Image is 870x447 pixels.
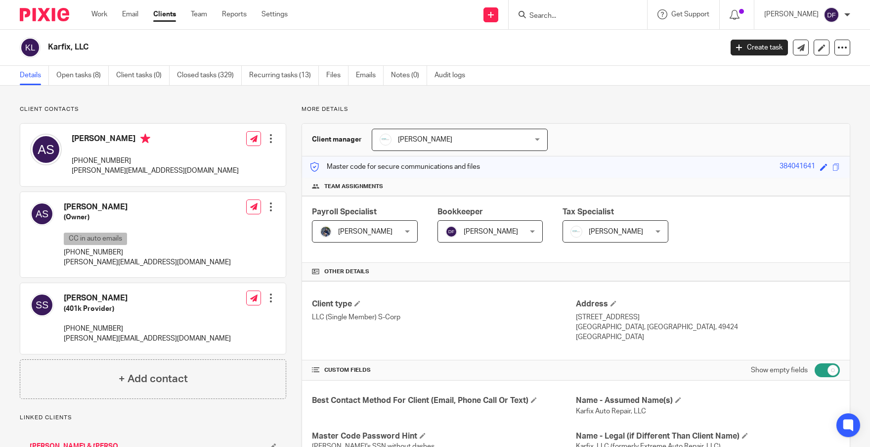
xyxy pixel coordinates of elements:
[312,396,576,406] h4: Best Contact Method For Client (Email, Phone Call Or Text)
[563,208,614,216] span: Tax Specialist
[576,396,840,406] h4: Name - Assumed Name(s)
[731,40,788,55] a: Create task
[312,366,576,374] h4: CUSTOM FIELDS
[20,414,286,422] p: Linked clients
[464,228,518,235] span: [PERSON_NAME]
[48,42,582,52] h2: Karfix, LLC
[122,9,138,19] a: Email
[64,304,231,314] h5: (401k Provider)
[326,66,348,85] a: Files
[116,66,170,85] a: Client tasks (0)
[398,136,452,143] span: [PERSON_NAME]
[780,161,815,173] div: 384041641
[261,9,288,19] a: Settings
[191,9,207,19] a: Team
[324,268,369,276] span: Other details
[72,134,239,146] h4: [PERSON_NAME]
[338,228,392,235] span: [PERSON_NAME]
[20,66,49,85] a: Details
[30,293,54,317] img: svg%3E
[391,66,427,85] a: Notes (0)
[576,312,840,322] p: [STREET_ADDRESS]
[56,66,109,85] a: Open tasks (8)
[576,332,840,342] p: [GEOGRAPHIC_DATA]
[312,431,576,442] h4: Master Code Password Hint
[140,134,150,144] i: Primary
[312,208,377,216] span: Payroll Specialist
[72,166,239,176] p: [PERSON_NAME][EMAIL_ADDRESS][DOMAIN_NAME]
[64,212,231,222] h5: (Owner)
[312,135,362,145] h3: Client manager
[64,248,231,257] p: [PHONE_NUMBER]
[177,66,242,85] a: Closed tasks (329)
[356,66,384,85] a: Emails
[671,11,709,18] span: Get Support
[576,322,840,332] p: [GEOGRAPHIC_DATA], [GEOGRAPHIC_DATA], 49424
[153,9,176,19] a: Clients
[380,134,391,146] img: _Logo.png
[64,324,231,334] p: [PHONE_NUMBER]
[312,312,576,322] p: LLC (Single Member) S-Corp
[528,12,617,21] input: Search
[222,9,247,19] a: Reports
[119,371,188,387] h4: + Add contact
[302,105,850,113] p: More details
[570,226,582,238] img: _Logo.png
[64,293,231,303] h4: [PERSON_NAME]
[576,299,840,309] h4: Address
[437,208,483,216] span: Bookkeeper
[72,156,239,166] p: [PHONE_NUMBER]
[64,233,127,245] p: CC in auto emails
[249,66,319,85] a: Recurring tasks (13)
[576,431,840,442] h4: Name - Legal (if Different Than Client Name)
[445,226,457,238] img: svg%3E
[589,228,643,235] span: [PERSON_NAME]
[64,202,231,212] h4: [PERSON_NAME]
[435,66,473,85] a: Audit logs
[91,9,107,19] a: Work
[576,408,646,415] span: Karfix Auto Repair, LLC
[751,365,808,375] label: Show empty fields
[30,202,54,226] img: svg%3E
[764,9,819,19] p: [PERSON_NAME]
[312,299,576,309] h4: Client type
[309,162,480,172] p: Master code for secure communications and files
[30,134,62,165] img: svg%3E
[20,8,69,21] img: Pixie
[320,226,332,238] img: 20210918_184149%20(2).jpg
[64,257,231,267] p: [PERSON_NAME][EMAIL_ADDRESS][DOMAIN_NAME]
[324,183,383,191] span: Team assignments
[64,334,231,344] p: [PERSON_NAME][EMAIL_ADDRESS][DOMAIN_NAME]
[20,105,286,113] p: Client contacts
[20,37,41,58] img: svg%3E
[824,7,839,23] img: svg%3E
